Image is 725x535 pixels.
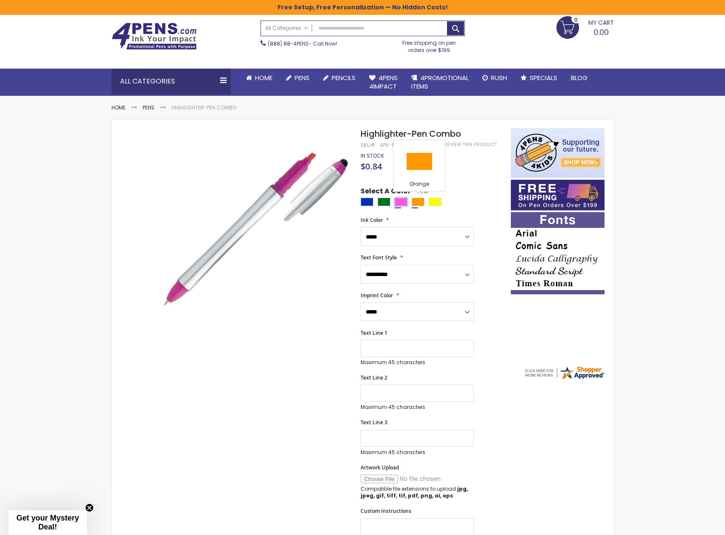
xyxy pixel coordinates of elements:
a: Rush [476,69,514,87]
span: Artwork Upload [361,464,399,471]
a: Pencils [316,69,362,87]
div: Very easy site to use boyfriend wanted me to order pens for his business [517,328,599,346]
p: Maximum 45 characters [361,404,474,411]
img: 4pens 4 kids [511,128,605,178]
div: Green [378,198,390,206]
span: - , [573,314,649,322]
span: Text Font Style [361,254,397,261]
a: Home [112,104,126,111]
div: Orange [396,181,443,189]
span: Text Line 2 [361,374,387,381]
img: 4pens.com widget logo [523,365,605,380]
div: 4PK-55727 [380,142,407,149]
span: Pink [411,188,428,195]
a: Home [239,69,279,87]
img: 4Pens Custom Pens and Promotional Products [112,23,197,50]
span: $0.84 [361,161,382,172]
span: 4Pens 4impact [369,73,398,91]
div: Availability [361,152,384,159]
a: 0.00 0 [556,16,614,37]
a: Specials [514,69,564,87]
a: (888) 88-4PENS [268,40,309,47]
span: Pens [295,73,309,82]
div: Free shipping on pen orders over $199 [393,36,465,53]
span: All Categories [265,25,308,32]
li: Highlighter-Pen Combo [172,104,236,111]
span: Select A Color [361,187,411,198]
span: Imprint Color [361,292,393,299]
span: OK [576,314,585,322]
button: Close teaser [85,503,94,512]
span: Text Line 1 [361,329,387,337]
span: 4PROMOTIONAL ITEMS [411,73,469,91]
div: Get your Mystery Deal!Close teaser [9,510,87,535]
div: All Categories [112,69,231,94]
strong: jpg, jpeg, gif, tiff, tif, pdf, png, ai, eps [361,485,468,499]
div: Blue [361,198,373,206]
span: Text Line 3 [361,419,387,426]
a: 4Pens4impact [362,69,404,96]
a: 4PROMOTIONALITEMS [404,69,476,96]
span: In stock [361,152,384,159]
img: highlighter-pen-combo-pink_1.jpg [155,141,350,335]
span: Pencils [332,73,355,82]
span: 0 [574,16,578,24]
span: Rush [491,73,507,82]
p: Maximum 45 characters [361,359,474,366]
span: Specials [530,73,557,82]
span: [PERSON_NAME] [517,314,573,322]
a: All Categories [261,21,312,35]
span: Get your Mystery Deal! [16,514,79,531]
a: Be the first to review this product [407,141,497,148]
a: Pens [143,104,155,111]
a: Blog [564,69,594,87]
div: Pink [395,198,407,206]
p: Maximum 45 characters [361,449,474,456]
span: [GEOGRAPHIC_DATA] [586,314,649,322]
img: font-personalization-examples [511,212,605,294]
span: Ink Color [361,216,383,224]
span: Home [255,73,272,82]
div: Orange [412,198,424,206]
span: - Call Now! [268,40,337,47]
span: Custom Instructions [361,507,411,515]
p: Compatible file extensions to upload: [361,486,474,499]
a: Pens [279,69,316,87]
span: 0.00 [593,27,609,37]
img: Free shipping on orders over $199 [511,180,605,210]
span: Blog [571,73,587,82]
div: Yellow [429,198,441,206]
span: Highlighter-Pen Combo [361,128,461,140]
strong: SKU [361,141,376,149]
a: 4pens.com certificate URL [523,375,605,382]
